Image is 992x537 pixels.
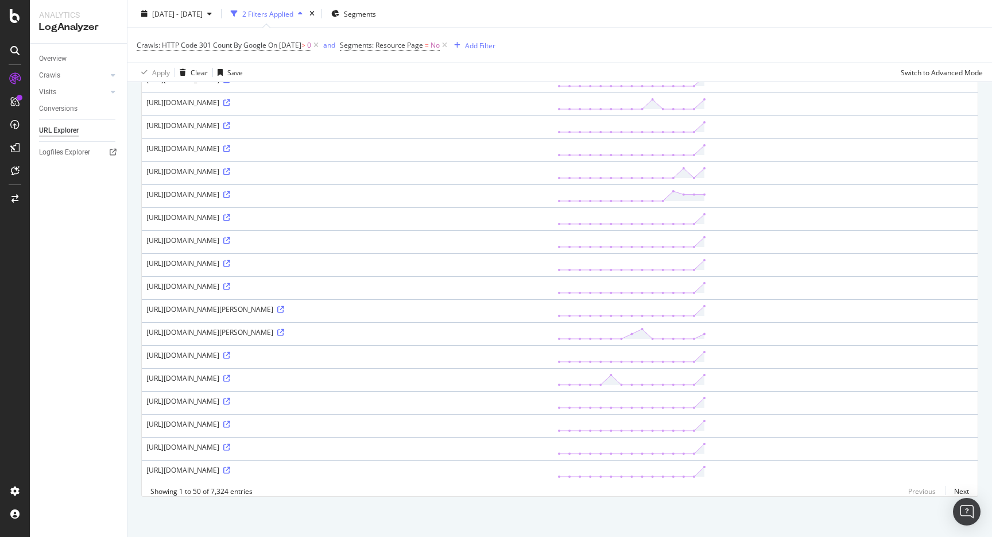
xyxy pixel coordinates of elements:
div: [URL][DOMAIN_NAME] [146,144,548,153]
div: [URL][DOMAIN_NAME] [146,190,548,199]
div: LogAnalyzer [39,21,118,34]
span: > [301,40,305,50]
button: and [323,40,335,51]
a: Logfiles Explorer [39,146,119,159]
div: Analytics [39,9,118,21]
span: No [431,37,440,53]
div: Visits [39,86,56,98]
span: [DATE] - [DATE] [152,9,203,18]
span: Segments [344,9,376,18]
div: [URL][DOMAIN_NAME] [146,258,548,268]
div: Apply [152,67,170,77]
div: [URL][DOMAIN_NAME] [146,235,548,245]
div: [URL][DOMAIN_NAME] [146,98,548,107]
button: Apply [137,63,170,82]
div: Showing 1 to 50 of 7,324 entries [150,486,253,496]
div: Logfiles Explorer [39,146,90,159]
a: Overview [39,53,119,65]
span: Crawls: HTTP Code 301 Count By Google [137,40,266,50]
a: Visits [39,86,107,98]
span: 0 [307,37,311,53]
a: Next [945,483,969,500]
div: [URL][DOMAIN_NAME] [146,281,548,291]
a: Conversions [39,103,119,115]
a: URL Explorer [39,125,119,137]
span: Segments: Resource Page [340,40,423,50]
div: [URL][DOMAIN_NAME] [146,373,548,383]
div: [URL][DOMAIN_NAME] [146,396,548,406]
div: [URL][DOMAIN_NAME] [146,442,548,452]
div: [URL][DOMAIN_NAME] [146,419,548,429]
div: Clear [191,67,208,77]
div: [URL][DOMAIN_NAME][PERSON_NAME] [146,304,548,314]
button: [DATE] - [DATE] [137,5,216,23]
button: 2 Filters Applied [226,5,307,23]
button: Save [213,63,243,82]
button: Clear [175,63,208,82]
span: On [DATE] [268,40,301,50]
div: [URL][DOMAIN_NAME] [146,350,548,360]
div: Overview [39,53,67,65]
button: Segments [327,5,381,23]
div: Conversions [39,103,77,115]
div: Switch to Advanced Mode [901,67,983,77]
div: 2 Filters Applied [242,9,293,18]
button: Switch to Advanced Mode [896,63,983,82]
span: = [425,40,429,50]
div: [URL][DOMAIN_NAME] [146,465,548,475]
div: [URL][DOMAIN_NAME] [146,213,548,222]
a: Crawls [39,69,107,82]
div: URL Explorer [39,125,79,137]
div: Add Filter [465,40,495,50]
button: Add Filter [449,38,495,52]
div: [URL][DOMAIN_NAME] [146,121,548,130]
div: times [307,8,317,20]
div: Save [227,67,243,77]
div: [URL][DOMAIN_NAME] [146,167,548,176]
div: Crawls [39,69,60,82]
div: [URL][DOMAIN_NAME][PERSON_NAME] [146,327,548,337]
div: Open Intercom Messenger [953,498,981,526]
